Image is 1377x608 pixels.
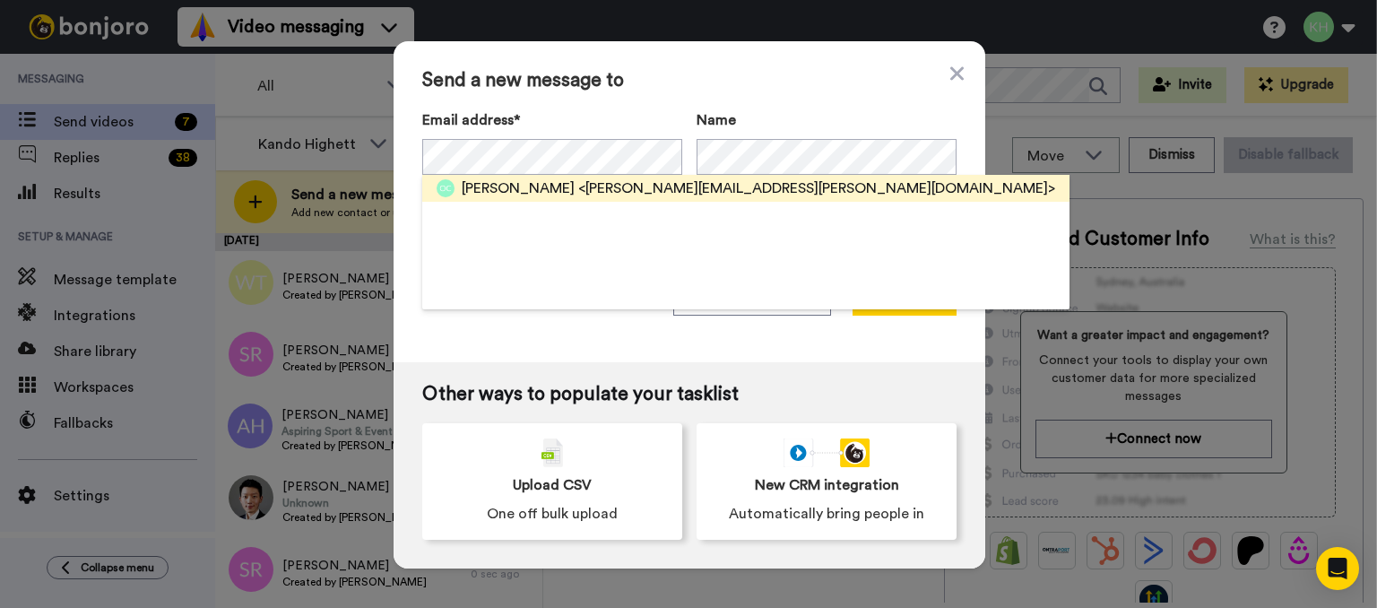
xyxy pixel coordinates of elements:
img: oc.png [437,179,455,197]
span: One off bulk upload [487,503,618,525]
div: Open Intercom Messenger [1316,547,1359,590]
span: Upload CSV [513,474,592,496]
label: Email address* [422,109,682,131]
span: Other ways to populate your tasklist [422,384,957,405]
span: Automatically bring people in [729,503,924,525]
span: New CRM integration [755,474,899,496]
div: animation [784,439,870,467]
img: csv-grey.png [541,439,563,467]
span: [PERSON_NAME] [462,178,575,199]
span: <[PERSON_NAME][EMAIL_ADDRESS][PERSON_NAME][DOMAIN_NAME]> [578,178,1055,199]
span: Send a new message to [422,70,957,91]
span: Name [697,109,736,131]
